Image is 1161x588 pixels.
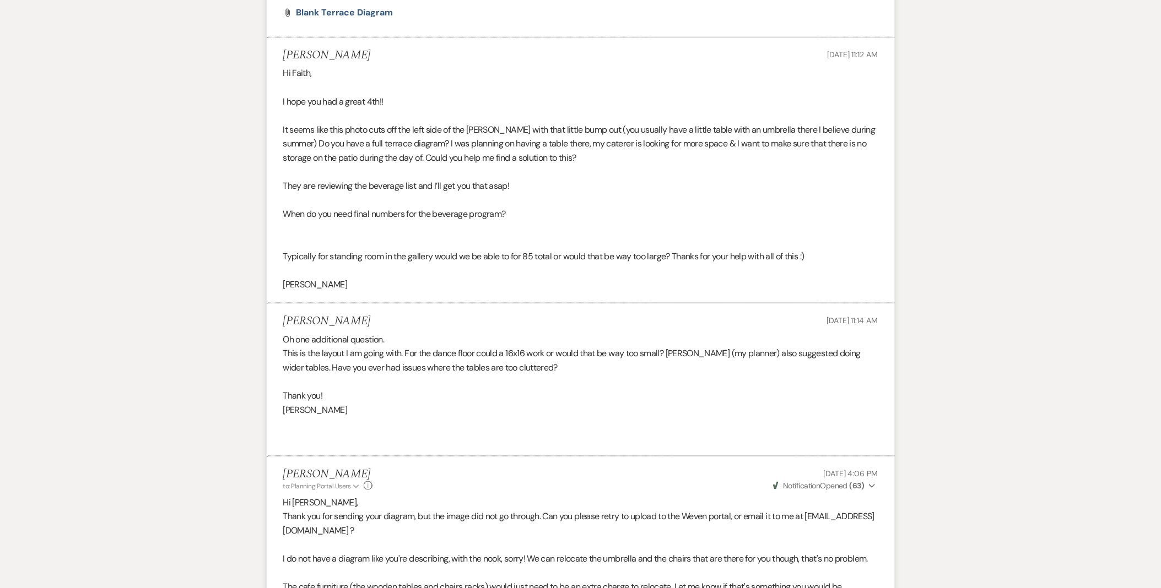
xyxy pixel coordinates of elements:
strong: ( 63 ) [850,481,865,491]
p: Hi [PERSON_NAME], [283,496,878,510]
div: Hi Faith, I hope you had a great 4th!! It seems like this photo cuts off the left side of the [PE... [283,66,878,292]
span: [DATE] 11:12 AM [828,50,878,59]
span: Blank Terrace diagram [296,7,393,18]
h5: [PERSON_NAME] [283,467,373,481]
p: I do not have a diagram like you're describing, with the nook, sorry! We can relocate the umbrell... [283,552,878,567]
h5: [PERSON_NAME] [283,314,371,328]
span: [DATE] 11:14 AM [827,315,878,325]
button: NotificationOpened (63) [771,480,878,492]
span: [DATE] 4:06 PM [823,469,878,478]
span: to: Planning Portal Users [283,482,351,491]
div: Oh one additional question. This is the layout I am going with. For the dance floor could a 16x16... [283,333,878,445]
a: Blank Terrace diagram [296,8,393,17]
p: Thank you for sending your diagram, but the image did not go through. Can you please retry to upl... [283,510,878,538]
button: to: Planning Portal Users [283,481,361,491]
h5: [PERSON_NAME] [283,48,371,62]
span: Notification [784,481,820,491]
span: Opened [773,481,865,491]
